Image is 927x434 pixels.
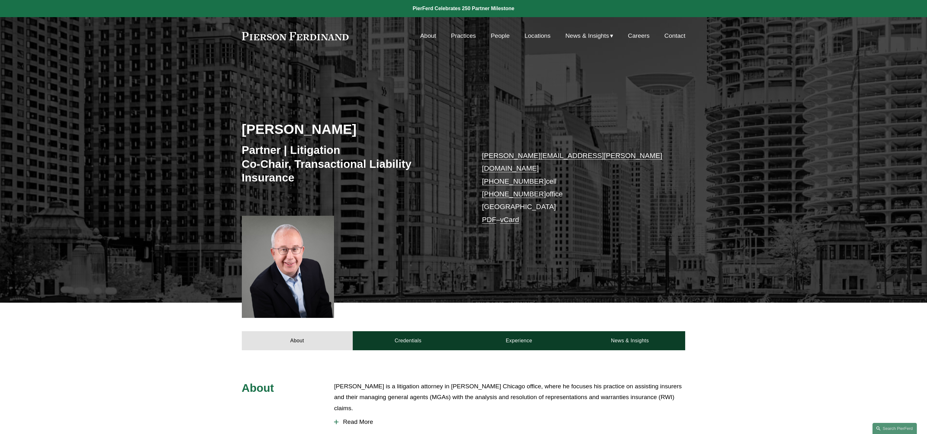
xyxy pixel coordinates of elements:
span: About [242,382,274,394]
a: People [491,30,510,42]
span: News & Insights [565,30,609,42]
span: Read More [338,418,685,425]
a: Contact [664,30,685,42]
a: [PHONE_NUMBER] [482,190,546,198]
a: [PERSON_NAME][EMAIL_ADDRESS][PERSON_NAME][DOMAIN_NAME] [482,152,662,172]
h3: Partner | Litigation Co-Chair, Transactional Liability Insurance [242,143,464,185]
p: cell office [GEOGRAPHIC_DATA] – [482,149,667,226]
button: Read More [334,414,685,430]
a: PDF [482,216,496,224]
a: Credentials [353,331,464,350]
a: Careers [628,30,649,42]
a: Locations [525,30,550,42]
a: [PHONE_NUMBER] [482,177,546,185]
a: About [420,30,436,42]
a: About [242,331,353,350]
a: News & Insights [574,331,685,350]
a: Experience [464,331,575,350]
a: Search this site [872,423,917,434]
p: [PERSON_NAME] is a litigation attorney in [PERSON_NAME] Chicago office, where he focuses his prac... [334,381,685,414]
a: folder dropdown [565,30,613,42]
a: Practices [451,30,476,42]
h2: [PERSON_NAME] [242,121,464,137]
a: vCard [500,216,519,224]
